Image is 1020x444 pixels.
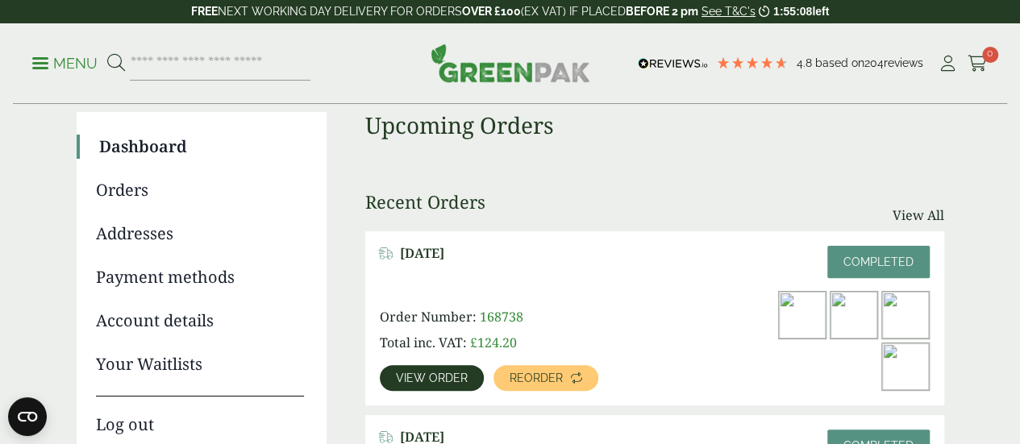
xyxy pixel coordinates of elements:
span: Completed [843,255,914,268]
span: Total inc. VAT: [380,334,467,351]
span: Based on [815,56,864,69]
a: Your Waitlists [96,352,304,376]
a: View order [380,365,484,391]
img: REVIEWS.io [638,58,708,69]
a: Orders [96,178,304,202]
span: Order Number: [380,308,477,326]
a: 0 [968,52,988,76]
img: dsc_9935a_2-300x200.jpg [882,343,929,390]
a: Menu [32,54,98,70]
i: Cart [968,56,988,72]
span: 204 [864,56,884,69]
h3: Upcoming Orders [365,112,944,139]
a: View All [893,205,944,225]
span: left [812,5,829,18]
strong: OVER £100 [462,5,521,18]
button: Open CMP widget [8,397,47,436]
span: 0 [982,47,998,63]
bdi: 124.20 [470,334,517,351]
strong: BEFORE 2 pm [626,5,698,18]
span: View order [396,372,468,384]
span: reviews [884,56,923,69]
a: Dashboard [99,135,304,159]
span: Reorder [510,372,563,384]
img: GreenPak Supplies [431,44,590,82]
span: [DATE] [400,246,444,261]
img: dsc_4133a_8-300x200.jpg [779,292,826,338]
div: 4.79 Stars [716,56,789,70]
a: Payment methods [96,265,304,289]
a: Reorder [493,365,598,391]
span: 1:55:08 [773,5,812,18]
a: See T&C's [702,5,756,18]
img: 16oz-PET-Smoothie-Cup-with-Strawberry-Milkshake-and-cream-300x200.jpg [831,292,877,338]
img: image_14_1-300x200.jpg [882,292,929,338]
strong: FREE [191,5,218,18]
h3: Recent Orders [365,191,485,212]
span: £ [470,334,477,351]
span: 4.8 [797,56,815,69]
p: Menu [32,54,98,73]
a: Log out [96,396,304,437]
a: Account details [96,309,304,333]
i: My Account [938,56,958,72]
a: Addresses [96,222,304,246]
span: 168738 [480,308,523,326]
